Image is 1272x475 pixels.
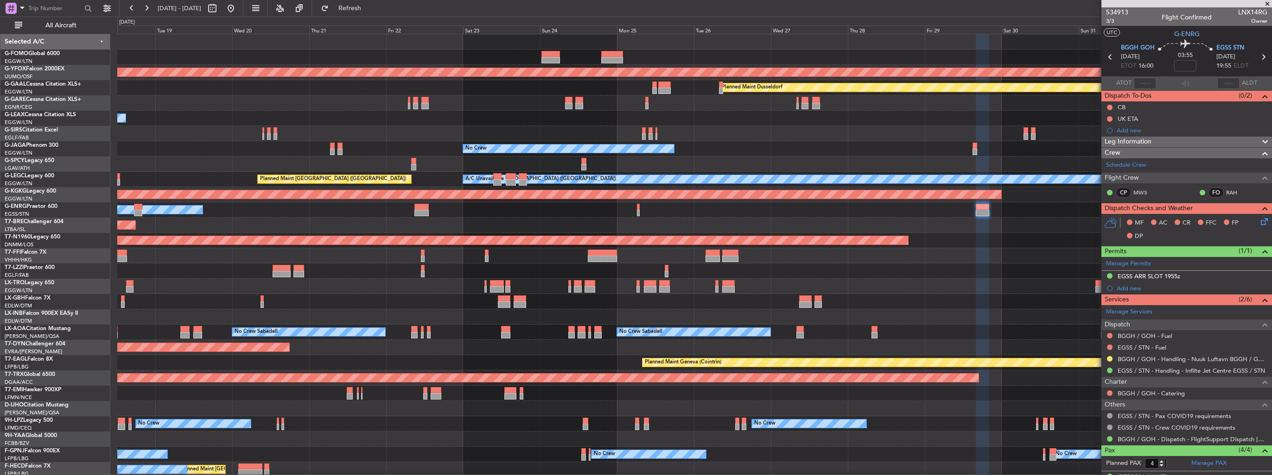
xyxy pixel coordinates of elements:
[5,143,58,148] a: G-JAGAPhenom 300
[5,341,65,347] a: T7-DYNChallenger 604
[5,363,29,370] a: LFPB/LBG
[1105,294,1129,305] span: Services
[465,172,616,186] div: A/C Unavailable [GEOGRAPHIC_DATA] ([GEOGRAPHIC_DATA])
[1056,447,1077,461] div: No Crew
[5,295,51,301] a: LX-GBHFalcon 7X
[5,372,24,377] span: T7-TRX
[1106,307,1152,317] a: Manage Services
[1135,232,1143,241] span: DP
[1232,219,1239,228] span: FP
[5,180,32,187] a: EGGW/LTN
[1216,52,1235,62] span: [DATE]
[5,234,31,240] span: T7-N1960
[1079,25,1156,34] div: Sun 31
[5,295,25,301] span: LX-GBH
[1121,52,1140,62] span: [DATE]
[5,112,76,118] a: G-LEAXCessna Citation XLS
[540,25,617,34] div: Sun 24
[5,188,26,194] span: G-KGKG
[1238,17,1267,25] span: Owner
[5,73,32,80] a: UUMO/OSF
[645,356,721,369] div: Planned Maint Geneva (Cointrin)
[5,418,23,423] span: 9H-LPZ
[1239,91,1252,100] span: (0/2)
[1239,294,1252,304] span: (2/6)
[5,104,32,111] a: EGNR/CEG
[848,25,925,34] div: Thu 28
[1105,377,1127,387] span: Charter
[1234,62,1248,71] span: ELDT
[1002,25,1079,34] div: Sat 30
[1183,219,1190,228] span: CR
[5,66,64,72] a: G-YFOXFalcon 2000EX
[5,234,60,240] a: T7-N1960Legacy 650
[5,66,26,72] span: G-YFOX
[5,356,53,362] a: T7-EAGLFalcon 8X
[1106,17,1128,25] span: 3/3
[5,287,32,294] a: EGGW/LTN
[5,256,32,263] a: VHHH/HKG
[1206,219,1216,228] span: FFC
[1118,367,1265,375] a: EGSS / STN - Handling - Inflite Jet Centre EGSS / STN
[5,440,29,447] a: FCBB/BZV
[722,81,782,94] div: Planned Maint Dusseldorf
[1118,424,1235,431] a: EGSS / STN - Crew COVID19 requirements
[10,18,101,33] button: All Aircraft
[5,250,46,255] a: T7-FFIFalcon 7X
[5,463,51,469] a: F-HECDFalcon 7X
[5,280,54,286] a: LX-TROLegacy 650
[1105,246,1126,257] span: Permits
[5,204,26,209] span: G-ENRG
[5,265,55,270] a: T7-LZZIPraetor 600
[1105,319,1130,330] span: Dispatch
[1118,115,1138,123] div: UK ETA
[5,409,59,416] a: [PERSON_NAME]/QSA
[1105,91,1151,101] span: Dispatch To-Dos
[5,97,81,102] a: G-GARECessna Citation XLS+
[771,25,848,34] div: Wed 27
[619,325,662,339] div: No Crew Sabadell
[754,417,776,431] div: No Crew
[1116,187,1131,198] div: CP
[1105,400,1125,410] span: Others
[5,165,30,172] a: LGAV/ATH
[1135,219,1144,228] span: MF
[5,433,25,438] span: 9H-YAA
[5,425,32,431] a: LFMD/CEQ
[1105,203,1193,214] span: Dispatch Checks and Weather
[5,402,69,408] a: D-IJHOCitation Mustang
[5,158,54,163] a: G-SPCYLegacy 650
[1105,137,1151,147] span: Leg Information
[1118,389,1185,397] a: BGGH / GOH - Catering
[5,81,26,87] span: G-GAAL
[5,448,25,454] span: F-GPNJ
[5,219,24,225] span: T7-BRE
[1106,161,1146,170] a: Schedule Crew
[1134,78,1156,89] input: --:--
[5,311,78,316] a: LX-INBFalcon 900EX EASy II
[1106,259,1151,269] a: Manage Permits
[5,97,26,102] span: G-GARE
[24,22,98,29] span: All Aircraft
[5,112,25,118] span: G-LEAX
[1208,187,1224,198] div: FO
[5,127,58,133] a: G-SIRSCitation Excel
[5,302,32,309] a: EDLW/DTM
[5,311,23,316] span: LX-INB
[1104,28,1120,37] button: UTC
[1216,62,1231,71] span: 19:55
[5,326,26,331] span: LX-AOA
[5,463,25,469] span: F-HECD
[5,318,32,325] a: EDLW/DTM
[5,204,57,209] a: G-ENRGPraetor 600
[694,25,771,34] div: Tue 26
[5,211,29,218] a: EGSS/STN
[5,394,32,401] a: LFMN/NCE
[617,25,694,34] div: Mon 25
[1191,459,1227,468] a: Manage PAX
[1117,284,1267,292] div: Add new
[1178,51,1193,60] span: 03:55
[5,134,29,141] a: EGLF/FAB
[465,142,487,156] div: No Crew
[1118,344,1166,351] a: EGSS / STN - Fuel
